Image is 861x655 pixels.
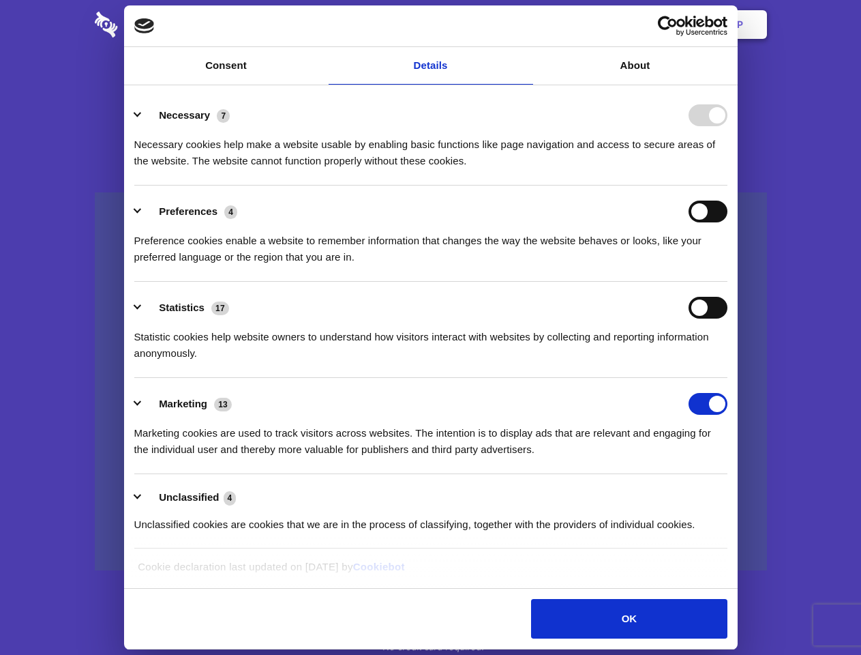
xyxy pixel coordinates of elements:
iframe: Drift Widget Chat Controller [793,587,845,639]
div: Unclassified cookies are cookies that we are in the process of classifying, together with the pro... [134,506,727,533]
span: 7 [217,109,230,123]
div: Necessary cookies help make a website usable by enabling basic functions like page navigation and... [134,126,727,169]
a: Details [329,47,533,85]
div: Cookie declaration last updated on [DATE] by [127,559,734,585]
a: Usercentrics Cookiebot - opens in a new window [608,16,727,36]
a: Contact [553,3,616,46]
button: Statistics (17) [134,297,238,319]
div: Statistic cookies help website owners to understand how visitors interact with websites by collec... [134,319,727,362]
span: 13 [214,398,232,411]
label: Necessary [159,109,210,121]
img: logo [134,18,155,33]
label: Marketing [159,398,207,409]
div: Preference cookies enable a website to remember information that changes the way the website beha... [134,222,727,265]
a: Wistia video thumbnail [95,192,767,571]
button: OK [531,599,727,639]
span: 17 [211,302,229,315]
a: Consent [124,47,329,85]
button: Preferences (4) [134,201,246,222]
div: Marketing cookies are used to track visitors across websites. The intention is to display ads tha... [134,415,727,458]
span: 4 [224,205,237,219]
h1: Eliminate Slack Data Loss. [95,61,767,111]
a: About [533,47,738,85]
a: Cookiebot [353,561,405,572]
label: Preferences [159,205,217,217]
button: Unclassified (4) [134,489,245,506]
a: Login [618,3,678,46]
a: Pricing [400,3,459,46]
button: Marketing (13) [134,393,241,415]
button: Necessary (7) [134,104,239,126]
label: Statistics [159,302,205,313]
img: logo-wordmark-white-trans-d4663122ce5f474addd5e946df7df03e33cb6a1c49d2221995e7729f52c070b2.svg [95,12,211,38]
h4: Auto-redaction of sensitive data, encrypted data sharing and self-destructing private chats. Shar... [95,124,767,169]
span: 4 [224,491,237,505]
